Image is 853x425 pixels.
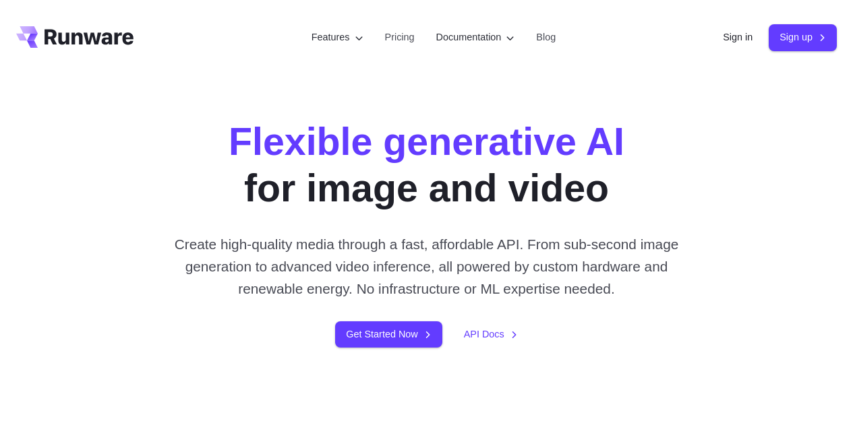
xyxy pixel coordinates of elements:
a: Sign in [723,30,753,45]
a: Get Started Now [335,321,442,348]
h1: for image and video [229,119,624,211]
label: Documentation [436,30,515,45]
a: Blog [536,30,556,45]
a: Sign up [769,24,837,51]
a: Pricing [385,30,415,45]
p: Create high-quality media through a fast, affordable API. From sub-second image generation to adv... [164,233,689,300]
a: API Docs [464,327,518,342]
a: Go to / [16,26,134,48]
label: Features [312,30,363,45]
strong: Flexible generative AI [229,120,624,163]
